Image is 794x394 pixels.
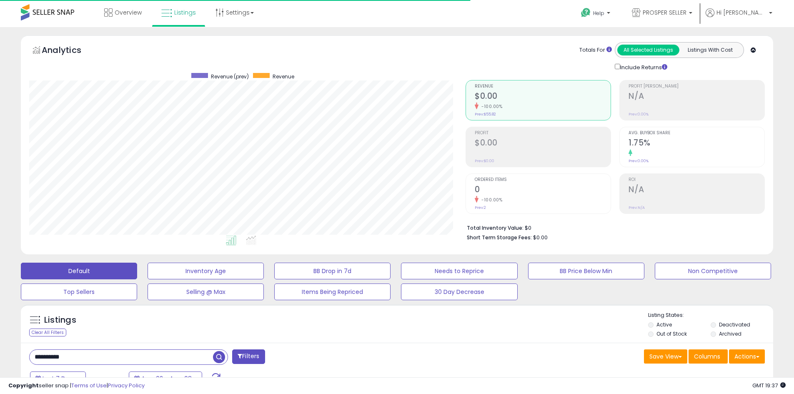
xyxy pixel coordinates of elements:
[21,284,137,300] button: Top Sellers
[129,371,202,386] button: Aug-02 - Aug-08
[579,46,612,54] div: Totals For
[475,178,611,182] span: Ordered Items
[581,8,591,18] i: Get Help
[629,112,649,117] small: Prev: 0.00%
[629,205,645,210] small: Prev: N/A
[467,224,523,231] b: Total Inventory Value:
[274,284,391,300] button: Items Being Repriced
[29,329,66,336] div: Clear All Filters
[629,91,764,103] h2: N/A
[475,131,611,136] span: Profit
[629,131,764,136] span: Avg. Buybox Share
[87,375,125,383] span: Compared to:
[719,330,741,337] label: Archived
[42,44,98,58] h5: Analytics
[629,158,649,163] small: Prev: 0.00%
[30,371,86,386] button: Last 7 Days
[475,91,611,103] h2: $0.00
[679,45,741,55] button: Listings With Cost
[629,185,764,196] h2: N/A
[115,8,142,17] span: Overview
[21,263,137,279] button: Default
[141,374,192,383] span: Aug-02 - Aug-08
[273,73,294,80] span: Revenue
[617,45,679,55] button: All Selected Listings
[108,381,145,389] a: Privacy Policy
[629,178,764,182] span: ROI
[8,382,145,390] div: seller snap | |
[533,233,548,241] span: $0.00
[478,197,502,203] small: -100.00%
[44,314,76,326] h5: Listings
[475,84,611,89] span: Revenue
[719,321,750,328] label: Deactivated
[729,349,765,364] button: Actions
[467,222,759,232] li: $0
[629,138,764,149] h2: 1.75%
[475,158,494,163] small: Prev: $0.00
[706,8,772,27] a: Hi [PERSON_NAME]
[694,352,720,361] span: Columns
[8,381,39,389] strong: Copyright
[593,10,604,17] span: Help
[656,330,687,337] label: Out of Stock
[574,1,619,27] a: Help
[467,234,532,241] b: Short Term Storage Fees:
[478,103,502,110] small: -100.00%
[475,138,611,149] h2: $0.00
[644,349,687,364] button: Save View
[174,8,196,17] span: Listings
[401,263,517,279] button: Needs to Reprice
[648,311,773,319] p: Listing States:
[475,185,611,196] h2: 0
[401,284,517,300] button: 30 Day Decrease
[655,263,771,279] button: Non Competitive
[475,205,486,210] small: Prev: 2
[609,62,677,72] div: Include Returns
[43,374,75,383] span: Last 7 Days
[148,284,264,300] button: Selling @ Max
[752,381,786,389] span: 2025-08-17 19:37 GMT
[148,263,264,279] button: Inventory Age
[274,263,391,279] button: BB Drop in 7d
[232,349,265,364] button: Filters
[528,263,644,279] button: BB Price Below Min
[656,321,672,328] label: Active
[716,8,766,17] span: Hi [PERSON_NAME]
[475,112,496,117] small: Prev: $55.82
[71,381,107,389] a: Terms of Use
[211,73,249,80] span: Revenue (prev)
[629,84,764,89] span: Profit [PERSON_NAME]
[689,349,728,364] button: Columns
[643,8,686,17] span: PROSPER SELLER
